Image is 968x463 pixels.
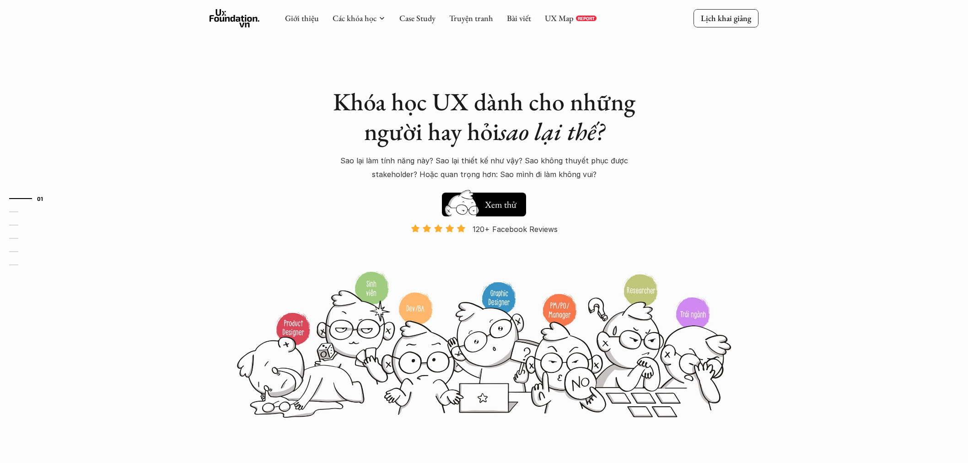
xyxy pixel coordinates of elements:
[324,87,644,146] h1: Khóa học UX dành cho những người hay hỏi
[399,13,436,23] a: Case Study
[442,188,526,216] a: Xem thử
[485,198,516,211] h5: Xem thử
[285,13,319,23] a: Giới thiệu
[694,9,758,27] a: Lịch khai giảng
[578,16,595,21] p: REPORT
[333,13,376,23] a: Các khóa học
[545,13,574,23] a: UX Map
[701,13,751,23] p: Lịch khai giảng
[37,195,43,201] strong: 01
[449,13,493,23] a: Truyện tranh
[499,115,604,147] em: sao lại thế?
[9,193,53,204] a: 01
[576,16,597,21] a: REPORT
[473,222,558,236] p: 120+ Facebook Reviews
[507,13,531,23] a: Bài viết
[324,154,644,182] p: Sao lại làm tính năng này? Sao lại thiết kế như vậy? Sao không thuyết phục được stakeholder? Hoặc...
[403,224,565,270] a: 120+ Facebook Reviews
